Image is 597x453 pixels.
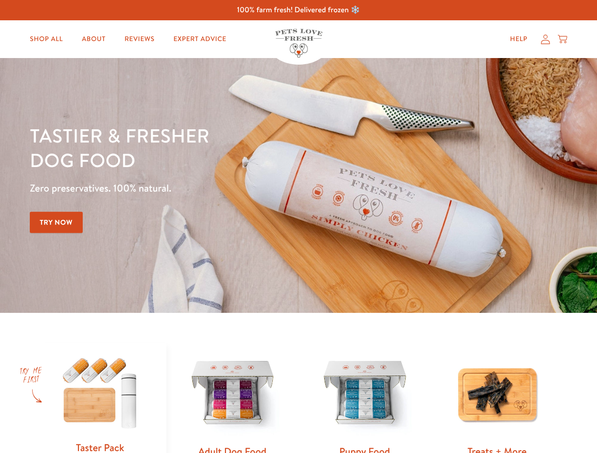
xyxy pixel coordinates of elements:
a: About [74,30,113,49]
img: Pets Love Fresh [275,29,322,58]
a: Shop All [22,30,70,49]
p: Zero preservatives. 100% natural. [30,180,388,197]
a: Try Now [30,212,83,233]
a: Reviews [117,30,162,49]
a: Help [502,30,535,49]
h1: Tastier & fresher dog food [30,123,388,172]
a: Expert Advice [166,30,234,49]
